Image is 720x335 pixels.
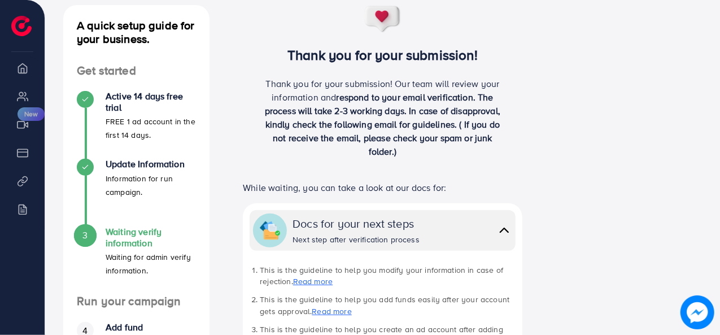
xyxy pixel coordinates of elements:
li: Waiting verify information [63,227,210,294]
a: Read more [312,306,351,317]
h4: Waiting verify information [106,227,196,248]
img: collapse [260,220,280,241]
h4: Update Information [106,159,196,169]
img: success [364,5,402,33]
li: Active 14 days free trial [63,91,210,159]
p: FREE 1 ad account in the first 14 days. [106,115,196,142]
p: Thank you for your submission! Our team will review your information and [259,77,507,158]
div: Next step after verification process [293,234,420,245]
li: Update Information [63,159,210,227]
p: Information for run campaign. [106,172,196,199]
p: Waiting for admin verify information. [106,250,196,277]
h3: Thank you for your submission! [228,47,538,63]
span: 3 [82,229,88,242]
li: This is the guideline to help you add funds easily after your account gets approval. [260,294,516,317]
h4: Add fund [106,322,196,333]
span: respond to your email verification. The process will take 2-3 working days. In case of disapprova... [265,91,500,158]
h4: A quick setup guide for your business. [63,19,210,46]
a: Read more [293,276,333,287]
h4: Active 14 days free trial [106,91,196,112]
img: collapse [496,222,512,238]
img: image [680,295,714,329]
li: This is the guideline to help you modify your information in case of rejection. [260,264,516,288]
img: logo [11,16,32,36]
p: While waiting, you can take a look at our docs for: [243,181,522,194]
h4: Run your campaign [63,294,210,308]
div: Docs for your next steps [293,215,420,232]
h4: Get started [63,64,210,78]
